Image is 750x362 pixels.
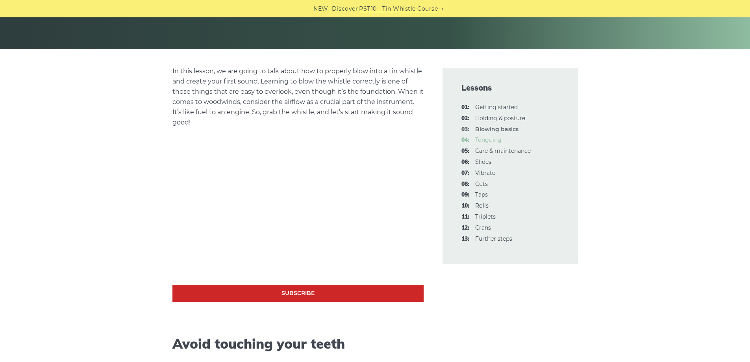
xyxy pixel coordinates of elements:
a: 04:Tonguing [475,136,502,143]
span: 10: [461,201,469,211]
span: 01: [461,103,469,112]
h2: Avoid touching your teeth [172,336,424,352]
span: Discover [332,4,358,13]
a: PST10 - Tin Whistle Course [359,4,438,13]
span: 03: [461,125,469,134]
a: 09:Taps [475,191,488,198]
a: 02:Holding & posture [475,115,525,122]
a: 12:Crans [475,224,491,231]
span: 04: [461,136,469,145]
span: 13: [461,234,469,244]
a: 10:Rolls [475,202,489,209]
span: 05: [461,147,469,156]
a: 05:Care & maintenance [475,147,531,154]
span: NEW: [313,4,330,13]
a: 13:Further steps [475,235,512,242]
a: 08:Cuts [475,180,488,187]
span: 12: [461,223,469,233]
p: In this lesson, we are going to talk about how to properly blow into a tin whistle and create you... [172,66,424,128]
a: 11:Triplets [475,213,496,220]
strong: Blowing basics [475,126,519,133]
span: 08: [461,180,469,189]
span: 06: [461,158,469,167]
span: 02: [461,114,469,123]
span: 07: [461,169,469,178]
a: Subscribe [172,285,424,302]
a: 01:Getting started [475,104,518,111]
a: 07:Vibrato [475,169,496,176]
a: 06:Slides [475,158,491,165]
span: 11: [461,212,469,222]
span: 09: [461,190,469,200]
span: Lessons [461,82,559,93]
iframe: Tin Whistle Tutorial for Beginners - Blowing Basics & D Scale Exercise [172,144,424,285]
